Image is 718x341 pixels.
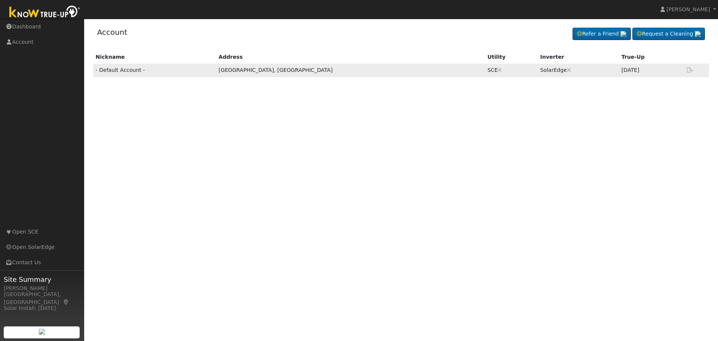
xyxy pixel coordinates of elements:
[4,290,80,306] div: [GEOGRAPHIC_DATA], [GEOGRAPHIC_DATA]
[97,28,128,37] a: Account
[538,64,619,77] td: SolarEdge
[622,53,680,61] div: True-Up
[540,53,616,61] div: Inverter
[487,53,535,61] div: Utility
[4,274,80,284] span: Site Summary
[39,329,45,335] img: retrieve
[498,67,502,73] a: Disconnect
[666,6,710,12] span: [PERSON_NAME]
[632,28,705,40] a: Request a Cleaning
[93,64,216,77] td: - Default Account -
[695,31,701,37] img: retrieve
[567,67,571,73] a: Disconnect
[216,64,485,77] td: [GEOGRAPHIC_DATA], [GEOGRAPHIC_DATA]
[96,53,214,61] div: Nickname
[685,67,694,73] a: Export Interval Data
[4,304,80,312] div: Solar Install: [DATE]
[573,28,631,40] a: Refer a Friend
[4,284,80,292] div: [PERSON_NAME]
[63,299,70,305] a: Map
[219,53,482,61] div: Address
[485,64,537,77] td: SCE
[620,31,626,37] img: retrieve
[619,64,683,77] td: [DATE]
[6,4,84,21] img: Know True-Up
